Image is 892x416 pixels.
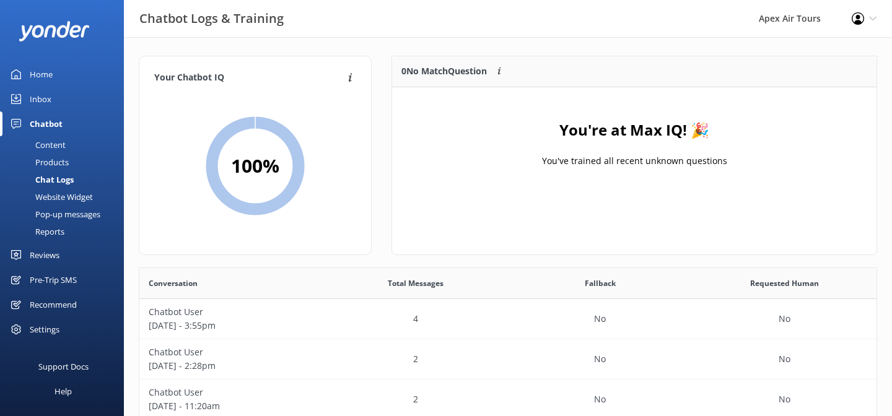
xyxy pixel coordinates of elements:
[30,292,77,317] div: Recommend
[7,188,124,206] a: Website Widget
[149,386,315,399] p: Chatbot User
[413,312,418,326] p: 4
[779,352,790,366] p: No
[413,352,418,366] p: 2
[7,223,64,240] div: Reports
[7,136,66,154] div: Content
[388,277,444,289] span: Total Messages
[149,345,315,359] p: Chatbot User
[30,62,53,87] div: Home
[30,267,77,292] div: Pre-Trip SMS
[149,359,315,373] p: [DATE] - 2:28pm
[7,171,74,188] div: Chat Logs
[559,118,709,142] h4: You're at Max IQ! 🎉
[779,312,790,326] p: No
[7,154,124,171] a: Products
[585,277,616,289] span: Fallback
[594,352,606,366] p: No
[139,299,877,339] div: row
[7,223,124,240] a: Reports
[149,319,315,332] p: [DATE] - 3:55pm
[30,317,59,342] div: Settings
[594,312,606,326] p: No
[7,171,124,188] a: Chat Logs
[149,399,315,413] p: [DATE] - 11:20am
[30,243,59,267] div: Reviews
[38,354,89,379] div: Support Docs
[7,154,69,171] div: Products
[149,277,198,289] span: Conversation
[154,71,344,85] h4: Your Chatbot IQ
[7,206,100,223] div: Pop-up messages
[139,339,877,379] div: row
[231,151,279,181] h2: 100 %
[7,136,124,154] a: Content
[30,87,51,111] div: Inbox
[541,154,727,168] p: You've trained all recent unknown questions
[401,64,487,78] p: 0 No Match Question
[19,21,90,41] img: yonder-white-logo.png
[594,392,606,406] p: No
[779,392,790,406] p: No
[139,9,284,28] h3: Chatbot Logs & Training
[55,379,72,404] div: Help
[750,277,819,289] span: Requested Human
[392,87,877,211] div: grid
[149,305,315,319] p: Chatbot User
[30,111,63,136] div: Chatbot
[7,206,124,223] a: Pop-up messages
[7,188,93,206] div: Website Widget
[413,392,418,406] p: 2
